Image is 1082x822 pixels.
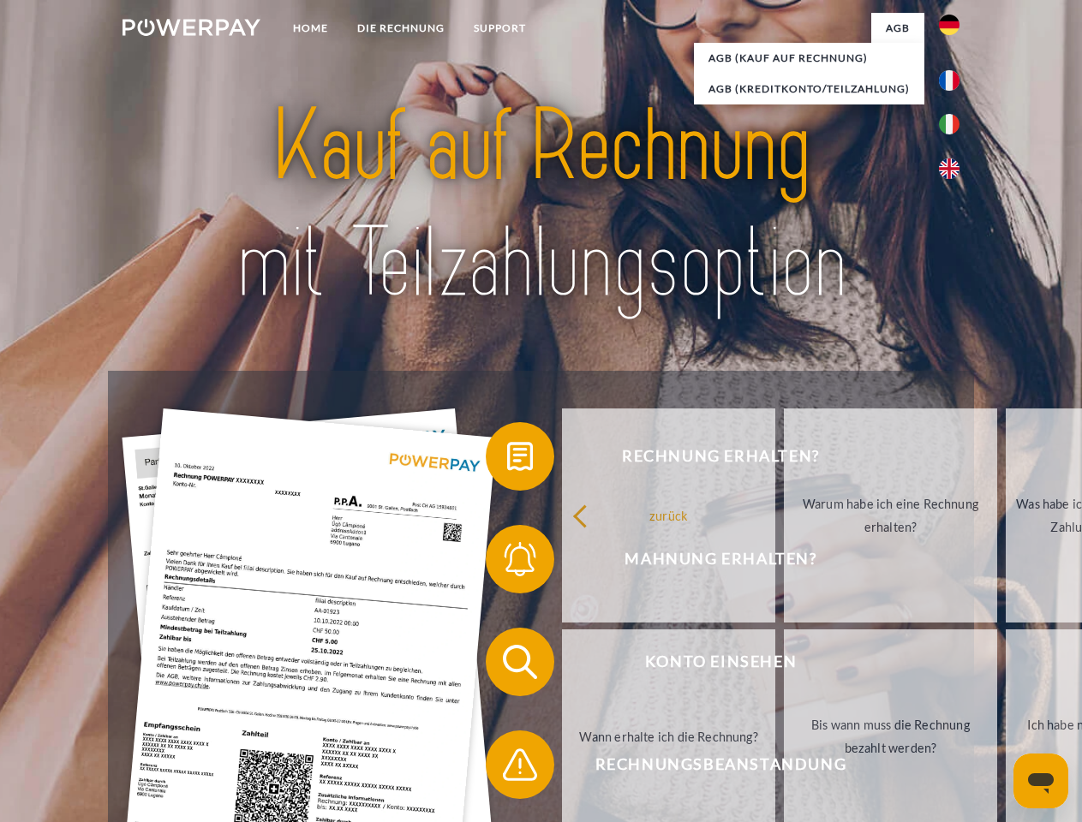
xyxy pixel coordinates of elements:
img: de [939,15,959,35]
iframe: Schaltfläche zum Öffnen des Messaging-Fensters [1013,753,1068,808]
img: qb_search.svg [499,640,541,683]
div: Warum habe ich eine Rechnung erhalten? [794,492,987,539]
img: logo-powerpay-white.svg [123,19,260,36]
button: Konto einsehen [486,628,931,696]
a: SUPPORT [459,13,541,44]
button: Rechnungsbeanstandung [486,730,931,799]
a: Home [278,13,343,44]
div: Bis wann muss die Rechnung bezahlt werden? [794,713,987,759]
div: zurück [572,503,765,527]
img: fr [939,70,959,91]
img: qb_bill.svg [499,435,541,478]
div: Wann erhalte ich die Rechnung? [572,724,765,748]
img: title-powerpay_de.svg [164,82,918,328]
img: it [939,114,959,134]
a: AGB (Kreditkonto/Teilzahlung) [694,74,924,104]
img: en [939,158,959,179]
a: agb [871,13,924,44]
img: qb_bell.svg [499,538,541,581]
a: AGB (Kauf auf Rechnung) [694,43,924,74]
button: Mahnung erhalten? [486,525,931,593]
a: DIE RECHNUNG [343,13,459,44]
button: Rechnung erhalten? [486,422,931,491]
img: qb_warning.svg [499,743,541,786]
